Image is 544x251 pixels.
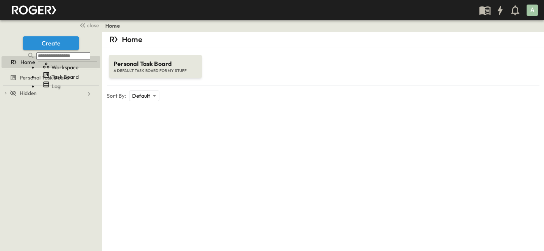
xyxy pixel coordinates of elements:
[20,58,35,66] span: Home
[122,34,142,45] p: Home
[20,89,37,97] span: Hidden
[105,22,120,30] a: Home
[132,92,150,100] p: Default
[527,5,538,16] div: A
[2,57,99,67] a: Home
[38,62,97,71] li: Workspace
[129,90,159,101] div: Default
[2,72,100,84] div: Personal Task Boardtest
[20,74,69,81] span: Personal Task Board
[2,72,99,83] a: Personal Task Board
[87,22,99,29] span: close
[76,20,100,30] button: close
[38,81,97,98] li: Log
[107,92,126,100] p: Sort By:
[114,59,197,68] span: Personal Task Board
[114,68,197,73] span: A DEFAULT TASK BOARD FOR MY STUFF
[108,47,203,78] a: Personal Task BoardA DEFAULT TASK BOARD FOR MY STUFF
[38,71,97,81] li: Task Board
[526,4,539,17] button: A
[23,36,79,50] button: Create
[105,22,125,30] nav: breadcrumbs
